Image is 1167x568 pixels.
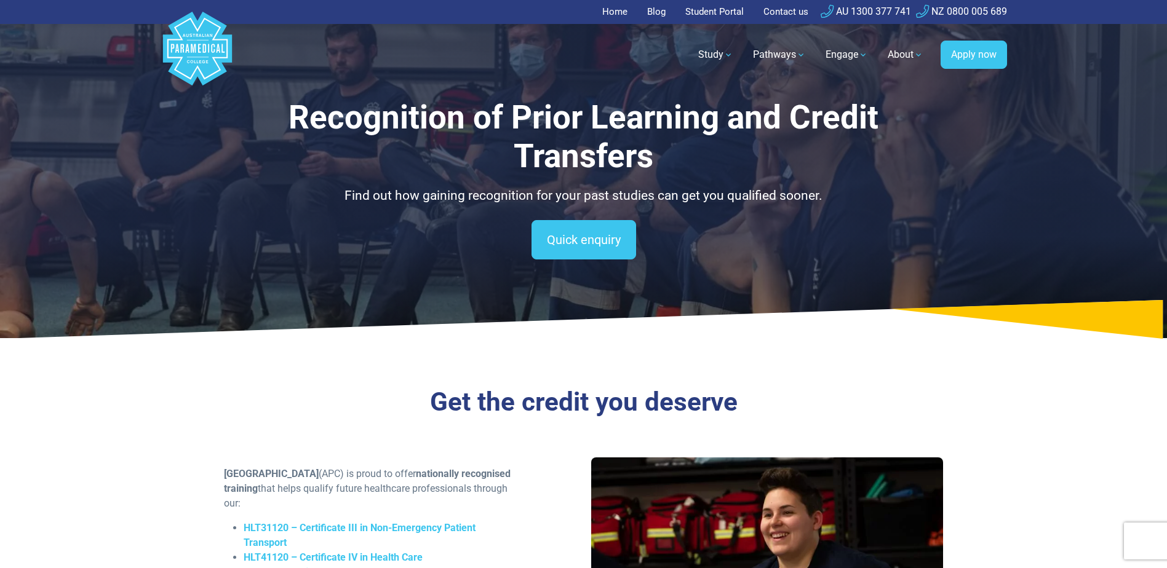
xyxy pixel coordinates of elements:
a: Pathways [746,37,813,72]
span: that helps qualify future healthcare professionals through our: [224,483,508,509]
p: Find out how gaining recognition for your past studies can get you qualified sooner. [224,186,944,206]
a: HLT31120 – Certificate III in Non-Emergency Patient Transport [244,522,476,548]
span: (APC) is proud to offer [319,468,416,479]
a: Study [691,37,741,72]
a: HLT41120 – Certificate IV in Health Care [244,551,423,563]
span: [GEOGRAPHIC_DATA] [224,468,319,479]
a: About [880,37,931,72]
a: Engage [818,37,875,72]
h3: Get the credit you deserve [224,387,944,418]
a: Quick enquiry [532,220,636,259]
a: AU 1300 377 741 [821,6,911,17]
h1: Recognition of Prior Learning and Credit Transfers [224,98,944,176]
a: NZ 0800 005 689 [916,6,1007,17]
a: Australian Paramedical College [161,24,234,86]
a: Apply now [941,41,1007,69]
